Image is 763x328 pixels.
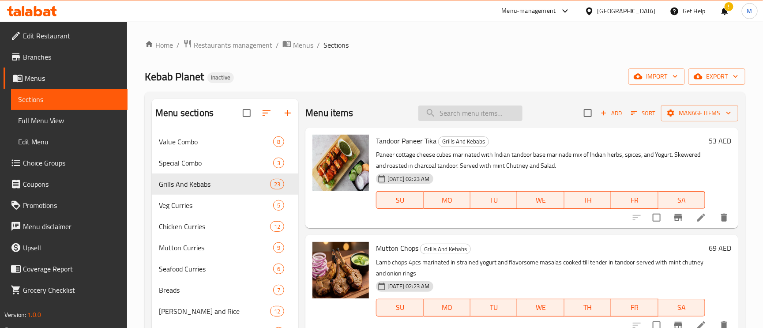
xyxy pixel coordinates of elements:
[270,179,284,189] div: items
[159,200,273,211] span: Veg Curries
[23,30,120,41] span: Edit Restaurant
[274,265,284,273] span: 6
[662,194,702,207] span: SA
[658,299,705,317] button: SA
[11,110,128,131] a: Full Menu View
[688,68,745,85] button: export
[152,195,298,216] div: Veg Curries5
[376,241,418,255] span: Mutton Chops
[273,264,284,274] div: items
[4,279,128,301] a: Grocery Checklist
[517,191,564,209] button: WE
[579,104,597,122] span: Select section
[517,299,564,317] button: WE
[668,207,689,228] button: Branch-specific-item
[23,264,120,274] span: Coverage Report
[274,201,284,210] span: 5
[564,191,611,209] button: TH
[177,40,180,50] li: /
[159,179,270,189] div: Grills And Kebabs
[696,212,707,223] a: Edit menu item
[424,191,470,209] button: MO
[11,89,128,110] a: Sections
[274,138,284,146] span: 8
[159,306,270,317] span: [PERSON_NAME] and Rice
[4,195,128,216] a: Promotions
[271,180,284,189] span: 23
[317,40,320,50] li: /
[4,237,128,258] a: Upsell
[23,285,120,295] span: Grocery Checklist
[274,286,284,294] span: 7
[4,46,128,68] a: Branches
[376,149,705,171] p: Paneer cottage cheese cubes marinated with Indian tandoor base marinade mix of Indian herbs, spic...
[305,106,353,120] h2: Menu items
[25,73,120,83] span: Menus
[421,244,470,254] span: Grills And Kebabs
[183,39,272,51] a: Restaurants management
[709,242,731,254] h6: 69 AED
[273,158,284,168] div: items
[714,207,735,228] button: delete
[424,299,470,317] button: MO
[502,6,556,16] div: Menu-management
[384,282,433,290] span: [DATE] 02:23 AM
[159,264,273,274] span: Seafood Curries
[631,108,655,118] span: Sort
[615,301,654,314] span: FR
[323,40,349,50] span: Sections
[273,200,284,211] div: items
[276,40,279,50] li: /
[418,106,522,121] input: search
[273,285,284,295] div: items
[376,134,436,147] span: Tandoor Paneer Tika
[23,52,120,62] span: Branches
[427,194,467,207] span: MO
[159,285,273,295] div: Breads
[4,25,128,46] a: Edit Restaurant
[4,68,128,89] a: Menus
[18,94,120,105] span: Sections
[277,102,298,124] button: Add section
[376,299,423,317] button: SU
[599,108,623,118] span: Add
[521,194,560,207] span: WE
[598,6,656,16] div: [GEOGRAPHIC_DATA]
[145,40,173,50] a: Home
[439,136,489,147] span: Grills And Kebabs
[695,71,738,82] span: export
[271,222,284,231] span: 12
[207,72,234,83] div: Inactive
[521,301,560,314] span: WE
[273,242,284,253] div: items
[11,131,128,152] a: Edit Menu
[23,242,120,253] span: Upsell
[312,242,369,298] img: Mutton Chops
[159,136,273,147] div: Value Combo
[628,68,685,85] button: import
[709,135,731,147] h6: 53 AED
[23,179,120,189] span: Coupons
[237,104,256,122] span: Select all sections
[159,158,273,168] span: Special Combo
[23,200,120,211] span: Promotions
[274,244,284,252] span: 9
[23,158,120,168] span: Choice Groups
[152,152,298,173] div: Special Combo3
[27,309,41,320] span: 1.0.0
[23,221,120,232] span: Menu disclaimer
[380,301,420,314] span: SU
[470,191,517,209] button: TU
[274,159,284,167] span: 3
[270,221,284,232] div: items
[152,216,298,237] div: Chicken Curries12
[4,173,128,195] a: Coupons
[625,106,661,120] span: Sort items
[384,175,433,183] span: [DATE] 02:23 AM
[611,299,658,317] button: FR
[668,108,731,119] span: Manage items
[438,136,489,147] div: Grills And Kebabs
[312,135,369,191] img: Tandoor Paneer Tika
